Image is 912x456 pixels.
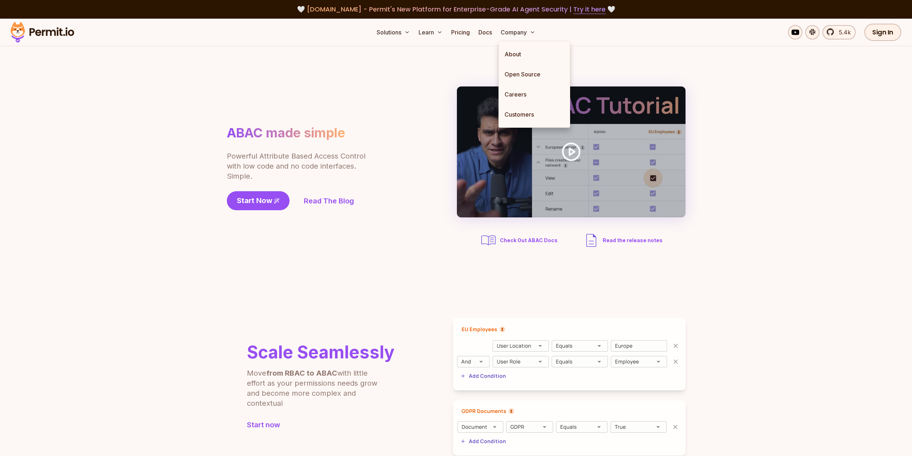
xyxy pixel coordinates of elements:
a: Start now [247,420,395,430]
a: Sign In [864,24,901,41]
a: About [499,44,570,64]
a: Open Source [499,64,570,84]
div: 🤍 🤍 [17,4,895,14]
p: Move with little effort as your permissions needs grow and become more complex and contextual [247,368,387,408]
button: Company [498,25,538,39]
span: 5.4k [835,28,851,37]
p: Powerful Attribute Based Access Control with low code and no code interfaces. Simple. [227,151,367,181]
span: Read the release notes [603,237,663,244]
span: Check Out ABAC Docs [500,237,558,244]
button: Solutions [374,25,413,39]
button: Learn [416,25,445,39]
img: abac docs [480,232,497,249]
img: Permit logo [7,20,77,44]
a: Try it here [573,5,606,14]
h2: Scale Seamlessly [247,344,395,361]
a: Docs [476,25,495,39]
a: Check Out ABAC Docs [480,232,560,249]
a: Start Now [227,191,290,210]
a: Read The Blog [304,196,354,206]
a: Careers [499,84,570,104]
a: 5.4k [822,25,856,39]
b: from RBAC to ABAC [266,369,337,377]
a: Customers [499,104,570,124]
span: Start Now [237,196,272,206]
span: [DOMAIN_NAME] - Permit's New Platform for Enterprise-Grade AI Agent Security | [307,5,606,14]
h1: ABAC made simple [227,125,345,141]
img: description [583,232,600,249]
a: Read the release notes [583,232,663,249]
a: Pricing [448,25,473,39]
